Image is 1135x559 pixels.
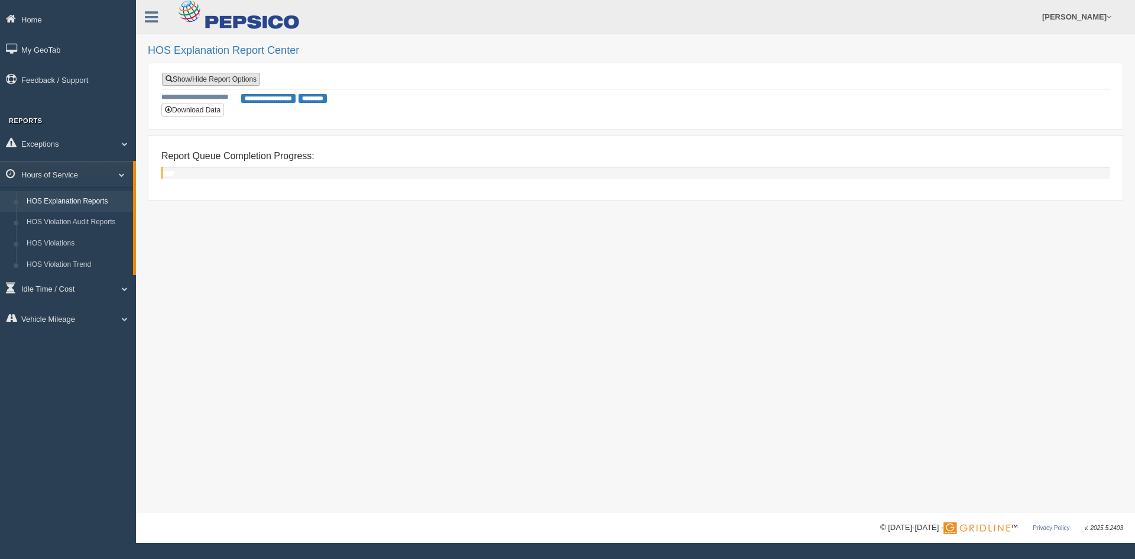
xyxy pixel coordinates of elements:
[162,73,260,86] a: Show/Hide Report Options
[21,233,133,254] a: HOS Violations
[148,45,1123,57] h2: HOS Explanation Report Center
[943,522,1010,534] img: Gridline
[21,254,133,276] a: HOS Violation Trend
[880,522,1123,534] div: © [DATE]-[DATE] - ™
[161,104,224,117] button: Download Data
[21,212,133,233] a: HOS Violation Audit Reports
[21,191,133,212] a: HOS Explanation Reports
[1033,525,1069,531] a: Privacy Policy
[161,151,1110,161] h4: Report Queue Completion Progress:
[1085,525,1123,531] span: v. 2025.5.2403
